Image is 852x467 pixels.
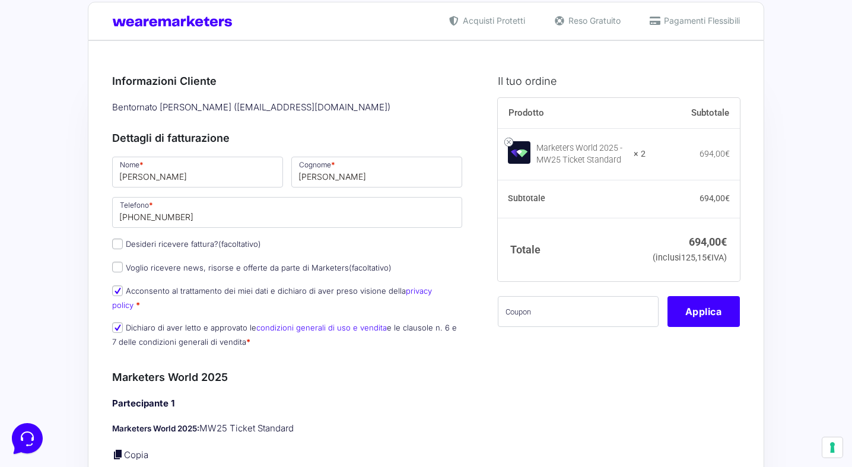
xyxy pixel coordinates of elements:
input: Nome * [112,157,283,188]
th: Subtotale [498,180,646,218]
input: Voglio ricevere news, risorse e offerte da parte di Marketers(facoltativo) [112,262,123,272]
span: Reso Gratuito [565,14,621,27]
h4: Partecipante 1 [112,397,462,411]
a: Copia [124,449,148,460]
strong: × 2 [634,148,646,160]
input: Coupon [498,296,659,327]
strong: Marketers World 2025: [112,424,199,433]
small: (inclusi IVA) [653,253,727,263]
button: Home [9,358,82,385]
label: Voglio ricevere news, risorse e offerte da parte di Marketers [112,263,392,272]
div: Bentornato [PERSON_NAME] ( [EMAIL_ADDRESS][DOMAIN_NAME] ) [108,98,466,117]
span: (facoltativo) [349,263,392,272]
input: Cerca un articolo... [27,173,194,185]
button: Messaggi [82,358,155,385]
input: Cognome * [291,157,462,188]
th: Subtotale [646,98,740,129]
h3: Dettagli di fatturazione [112,130,462,146]
input: Desideri ricevere fattura?(facoltativo) [112,239,123,249]
p: Home [36,374,56,385]
th: Prodotto [498,98,646,129]
img: Marketers World 2025 - MW25 Ticket Standard [508,141,530,164]
div: Marketers World 2025 - MW25 Ticket Standard [536,142,626,166]
a: privacy policy [112,286,432,309]
h3: Il tuo ordine [498,73,740,89]
span: Trova una risposta [19,147,93,157]
span: 125,15 [681,253,711,263]
span: Le tue conversazioni [19,47,101,57]
a: condizioni generali di uso e vendita [256,323,387,332]
button: Aiuto [155,358,228,385]
span: Pagamenti Flessibili [661,14,740,27]
bdi: 694,00 [700,193,730,203]
h2: Ciao da Marketers 👋 [9,9,199,28]
p: MW25 Ticket Standard [112,422,462,436]
button: Le tue preferenze relative al consenso per le tecnologie di tracciamento [822,437,843,458]
span: Acquisti Protetti [460,14,525,27]
label: Dichiaro di aver letto e approvato le e le clausole n. 6 e 7 delle condizioni generali di vendita [112,323,457,346]
input: Dichiaro di aver letto e approvato lecondizioni generali di uso e venditae le clausole n. 6 e 7 d... [112,322,123,333]
p: Messaggi [103,374,135,385]
bdi: 694,00 [689,236,727,248]
h3: Informazioni Cliente [112,73,462,89]
label: Acconsento al trattamento dei miei dati e dichiaro di aver preso visione della [112,286,432,309]
img: dark [57,66,81,90]
label: Desideri ricevere fattura? [112,239,261,249]
img: dark [38,66,62,90]
input: Telefono * [112,197,462,228]
bdi: 694,00 [700,149,730,158]
button: Inizia una conversazione [19,100,218,123]
span: € [725,149,730,158]
a: Copia i dettagli dell'acquirente [112,449,124,460]
button: Applica [667,296,740,327]
input: Acconsento al trattamento dei miei dati e dichiaro di aver preso visione dellaprivacy policy [112,285,123,296]
iframe: Customerly Messenger Launcher [9,421,45,456]
span: € [721,236,727,248]
h3: Marketers World 2025 [112,369,462,385]
span: (facoltativo) [218,239,261,249]
span: Inizia una conversazione [77,107,175,116]
th: Totale [498,218,646,281]
img: dark [19,66,43,90]
span: € [707,253,711,263]
span: € [725,193,730,203]
a: Apri Centro Assistenza [126,147,218,157]
p: Aiuto [183,374,200,385]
